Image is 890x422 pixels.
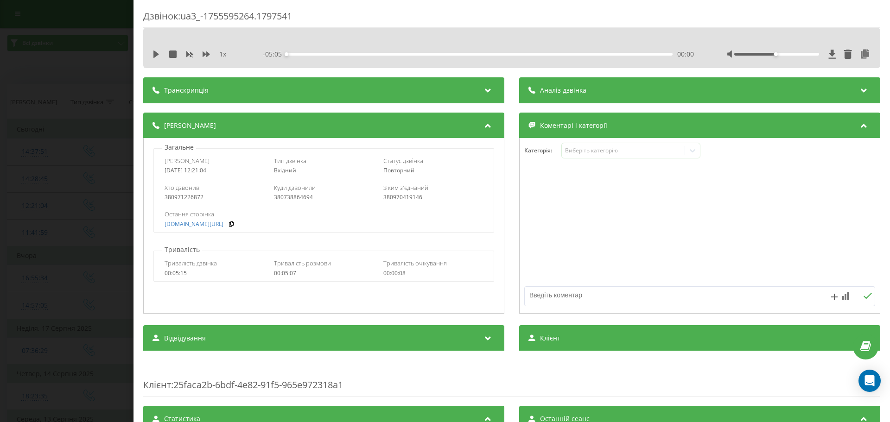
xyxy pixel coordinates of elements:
span: Аналіз дзвінка [540,86,586,95]
div: : 25faca2b-6bdf-4e82-91f5-965e972318a1 [143,360,880,397]
div: Accessibility label [285,52,288,56]
div: 00:00:08 [383,270,483,277]
span: Транскрипція [164,86,209,95]
div: [DATE] 12:21:04 [165,167,264,174]
span: [PERSON_NAME] [165,157,210,165]
div: Open Intercom Messenger [858,370,881,392]
div: 380970419146 [383,194,483,201]
span: Вхідний [274,166,296,174]
h4: Категорія : [524,147,561,154]
span: З ким з'єднаний [383,183,428,192]
span: 00:00 [677,50,694,59]
span: Тривалість дзвінка [165,259,217,267]
span: 1 x [219,50,226,59]
div: 00:05:07 [274,270,374,277]
span: Клієнт [540,334,560,343]
span: Коментарі і категорії [540,121,607,130]
span: Тривалість очікування [383,259,447,267]
div: Дзвінок : ua3_-1755595264.1797541 [143,10,880,28]
span: Тривалість розмови [274,259,331,267]
span: Статус дзвінка [383,157,423,165]
span: Остання сторінка [165,210,214,218]
span: Тип дзвінка [274,157,306,165]
a: [DOMAIN_NAME][URL] [165,221,223,227]
p: Тривалість [162,245,202,254]
span: Повторний [383,166,414,174]
span: [PERSON_NAME] [164,121,216,130]
p: Загальне [162,143,196,152]
div: 00:05:15 [165,270,264,277]
span: Клієнт [143,378,171,391]
div: 380971226872 [165,194,264,201]
div: 380738864694 [274,194,374,201]
div: Accessibility label [774,52,778,56]
div: Виберіть категорію [565,147,681,154]
span: Відвідування [164,334,206,343]
span: Хто дзвонив [165,183,199,192]
span: Куди дзвонили [274,183,316,192]
span: - 05:05 [263,50,286,59]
